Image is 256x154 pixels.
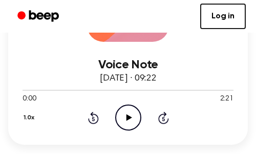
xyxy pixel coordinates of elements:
span: [DATE] · 09:22 [100,74,156,83]
a: Beep [10,7,68,27]
button: 1.0x [23,109,38,126]
h3: Voice Note [23,58,233,72]
span: 0:00 [23,94,36,105]
span: 2:21 [220,94,233,105]
a: Log in [200,4,246,29]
